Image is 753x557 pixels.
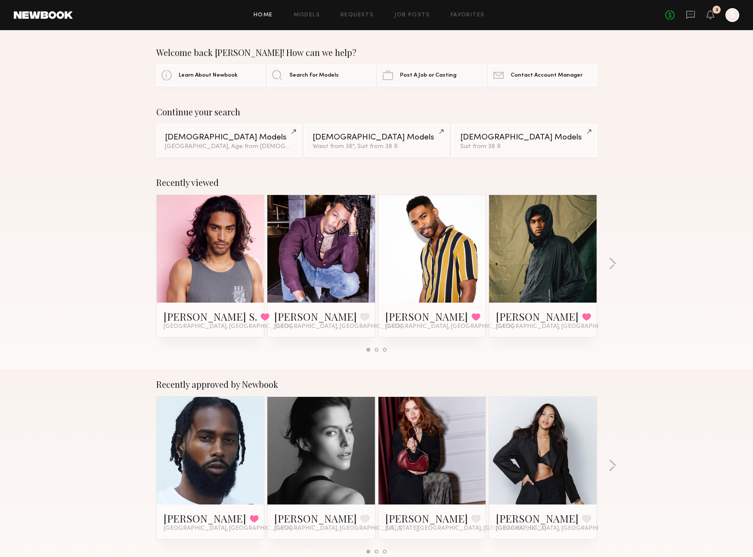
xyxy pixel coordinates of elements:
a: Models [294,12,320,18]
a: [DEMOGRAPHIC_DATA] ModelsSuit from 38 R [452,124,597,157]
a: [PERSON_NAME] S. [164,309,257,323]
a: [PERSON_NAME] [274,511,357,525]
a: [DEMOGRAPHIC_DATA] Models[GEOGRAPHIC_DATA], Age from [DEMOGRAPHIC_DATA]. [156,124,301,157]
a: Contact Account Manager [488,65,597,86]
a: Learn About Newbook [156,65,265,86]
div: [DEMOGRAPHIC_DATA] Models [460,133,588,142]
span: [GEOGRAPHIC_DATA], [GEOGRAPHIC_DATA] [274,525,403,532]
span: [GEOGRAPHIC_DATA], [GEOGRAPHIC_DATA] [164,323,292,330]
div: Suit from 38 R [460,144,588,150]
div: 3 [716,8,718,12]
span: [GEOGRAPHIC_DATA], [GEOGRAPHIC_DATA] [274,323,403,330]
span: [GEOGRAPHIC_DATA], [GEOGRAPHIC_DATA] [164,525,292,532]
span: [GEOGRAPHIC_DATA], [GEOGRAPHIC_DATA] [496,525,624,532]
div: [GEOGRAPHIC_DATA], Age from [DEMOGRAPHIC_DATA]. [165,144,293,150]
a: [PERSON_NAME] [496,309,579,323]
a: [PERSON_NAME] [496,511,579,525]
div: [DEMOGRAPHIC_DATA] Models [313,133,440,142]
span: Post A Job or Casting [400,73,456,78]
span: Contact Account Manager [511,73,583,78]
a: [PERSON_NAME] [385,309,468,323]
a: [PERSON_NAME] [385,511,468,525]
a: Requests [341,12,374,18]
span: [US_STATE][GEOGRAPHIC_DATA], [GEOGRAPHIC_DATA] [385,525,546,532]
a: [PERSON_NAME] [164,511,246,525]
span: [GEOGRAPHIC_DATA], [GEOGRAPHIC_DATA] [496,323,624,330]
a: Home [254,12,273,18]
a: Post A Job or Casting [378,65,486,86]
a: [DEMOGRAPHIC_DATA] ModelsWaist from 38", Suit from 38 R [304,124,449,157]
div: Recently viewed [156,177,597,188]
div: Continue your search [156,107,597,117]
a: [PERSON_NAME] [274,309,357,323]
span: Learn About Newbook [179,73,238,78]
div: Recently approved by Newbook [156,379,597,390]
span: Search For Models [289,73,339,78]
span: [GEOGRAPHIC_DATA], [GEOGRAPHIC_DATA] [385,323,514,330]
div: [DEMOGRAPHIC_DATA] Models [165,133,293,142]
div: Welcome back [PERSON_NAME]! How can we help? [156,47,597,58]
a: Search For Models [267,65,375,86]
div: Waist from 38", Suit from 38 R [313,144,440,150]
a: Favorites [451,12,485,18]
a: Job Posts [394,12,430,18]
a: S [725,8,739,22]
